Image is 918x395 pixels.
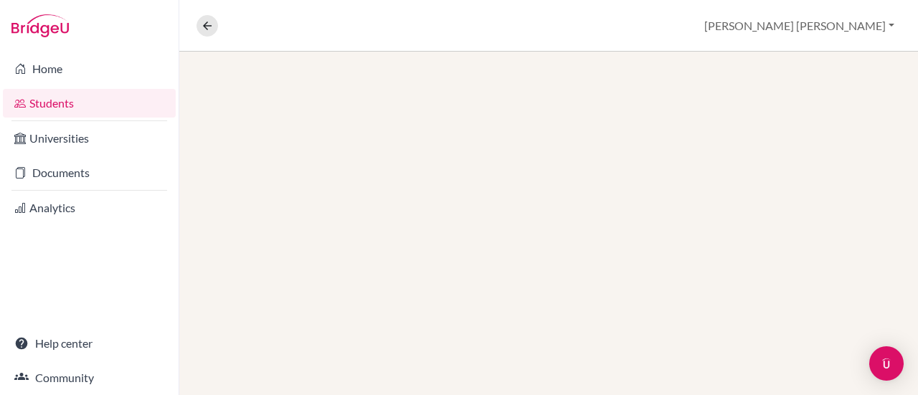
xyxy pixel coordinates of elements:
[3,54,176,83] a: Home
[698,12,901,39] button: [PERSON_NAME] [PERSON_NAME]
[869,346,904,381] div: Open Intercom Messenger
[3,124,176,153] a: Universities
[3,363,176,392] a: Community
[3,329,176,358] a: Help center
[3,89,176,118] a: Students
[11,14,69,37] img: Bridge-U
[3,158,176,187] a: Documents
[3,194,176,222] a: Analytics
